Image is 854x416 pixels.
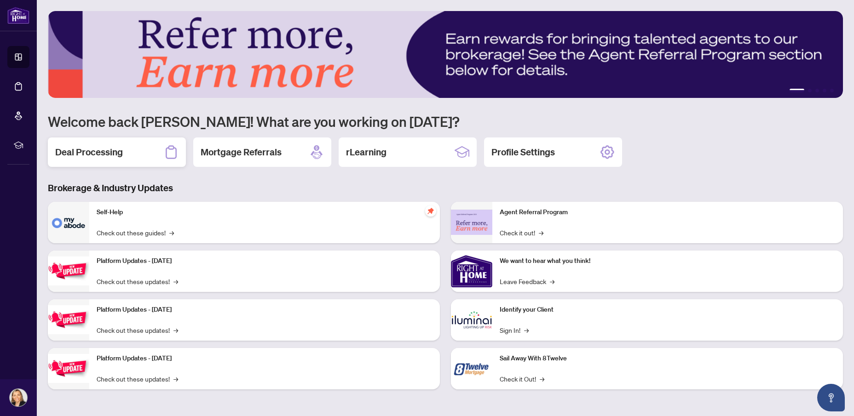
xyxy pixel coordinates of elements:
a: Check it out!→ [500,228,543,238]
span: → [540,374,544,384]
button: Open asap [817,384,845,411]
h2: rLearning [346,146,387,159]
img: Self-Help [48,202,89,243]
a: Sign In!→ [500,325,529,335]
span: → [550,276,554,286]
span: → [524,325,529,335]
img: Platform Updates - June 23, 2025 [48,354,89,383]
img: Slide 0 [48,11,843,98]
p: Sail Away With 8Twelve [500,353,836,364]
img: Platform Updates - July 21, 2025 [48,256,89,285]
button: 2 [808,89,812,92]
h2: Deal Processing [55,146,123,159]
a: Check it Out!→ [500,374,544,384]
button: 1 [790,89,804,92]
a: Leave Feedback→ [500,276,554,286]
span: → [539,228,543,238]
span: → [169,228,174,238]
span: → [173,325,178,335]
h2: Mortgage Referrals [201,146,282,159]
span: → [173,276,178,286]
button: 3 [815,89,819,92]
h3: Brokerage & Industry Updates [48,182,843,194]
a: Check out these updates!→ [97,325,178,335]
p: Platform Updates - [DATE] [97,256,433,266]
span: → [173,374,178,384]
img: Profile Icon [10,389,27,406]
img: Platform Updates - July 8, 2025 [48,305,89,334]
p: We want to hear what you think! [500,256,836,266]
p: Identify your Client [500,305,836,315]
p: Agent Referral Program [500,207,836,217]
img: Sail Away With 8Twelve [451,348,492,389]
h2: Profile Settings [491,146,555,159]
a: Check out these guides!→ [97,228,174,238]
h1: Welcome back [PERSON_NAME]! What are you working on [DATE]? [48,113,843,130]
img: Identify your Client [451,299,492,341]
button: 4 [823,89,826,92]
p: Platform Updates - [DATE] [97,353,433,364]
button: 5 [830,89,834,92]
p: Self-Help [97,207,433,217]
span: pushpin [425,205,436,217]
a: Check out these updates!→ [97,374,178,384]
img: Agent Referral Program [451,210,492,235]
img: We want to hear what you think! [451,251,492,292]
a: Check out these updates!→ [97,276,178,286]
img: logo [7,7,29,24]
p: Platform Updates - [DATE] [97,305,433,315]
